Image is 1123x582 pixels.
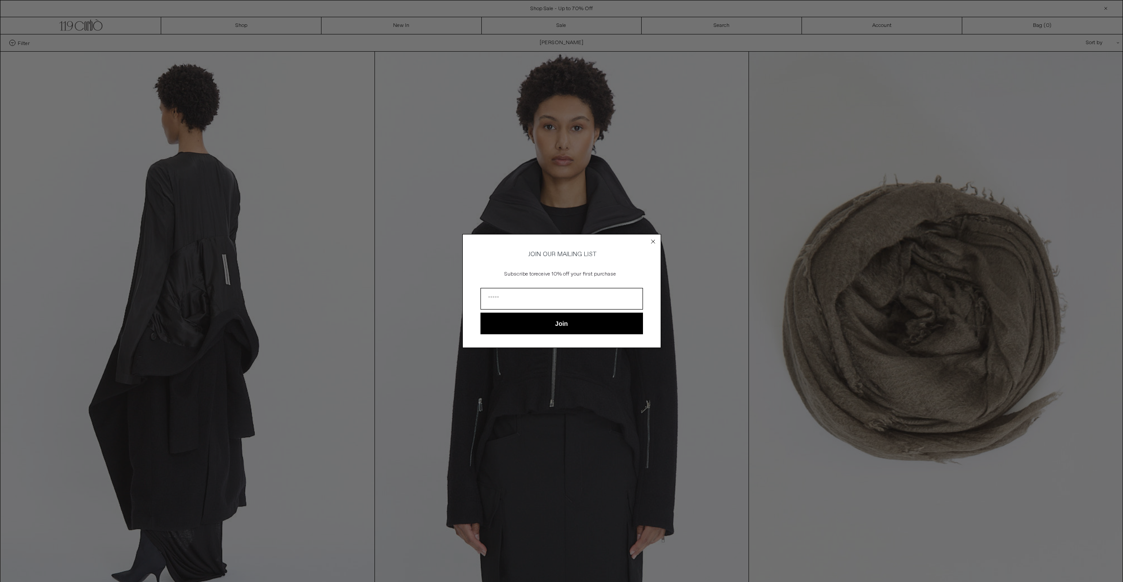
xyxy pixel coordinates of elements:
span: JOIN OUR MAILING LIST [527,250,597,258]
span: receive 10% off your first purchase [534,271,616,278]
span: Subscribe to [504,271,534,278]
input: Email [480,288,643,310]
button: Join [480,313,643,334]
button: Close dialog [649,237,658,246]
